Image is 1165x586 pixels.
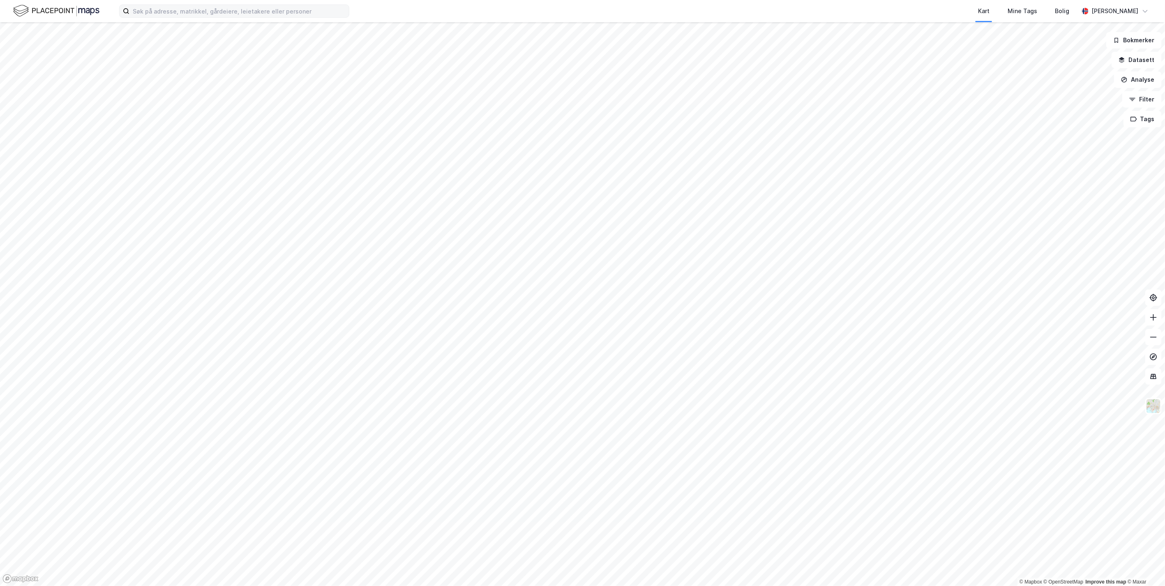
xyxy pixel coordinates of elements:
[2,574,39,584] a: Mapbox homepage
[1086,579,1126,585] a: Improve this map
[1055,6,1070,16] div: Bolig
[1114,71,1162,88] button: Analyse
[1106,32,1162,48] button: Bokmerker
[129,5,349,17] input: Søk på adresse, matrikkel, gårdeiere, leietakere eller personer
[1123,111,1162,127] button: Tags
[1092,6,1139,16] div: [PERSON_NAME]
[1020,579,1042,585] a: Mapbox
[1122,91,1162,108] button: Filter
[1146,398,1161,414] img: Z
[1008,6,1037,16] div: Mine Tags
[978,6,990,16] div: Kart
[1112,52,1162,68] button: Datasett
[1044,579,1084,585] a: OpenStreetMap
[1124,547,1165,586] iframe: Chat Widget
[1124,547,1165,586] div: Kontrollprogram for chat
[13,4,99,18] img: logo.f888ab2527a4732fd821a326f86c7f29.svg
